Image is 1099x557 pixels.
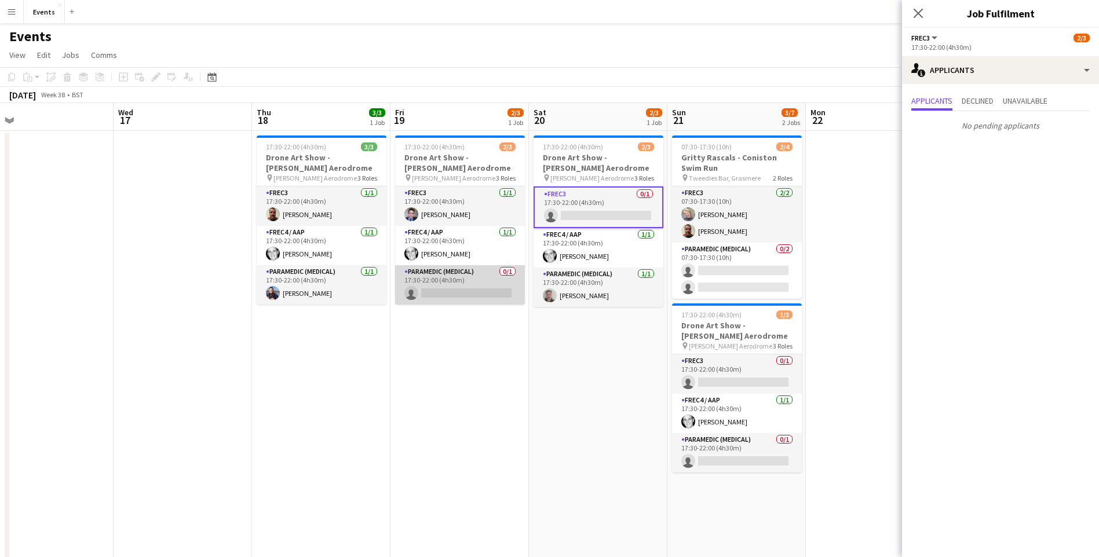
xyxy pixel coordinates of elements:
[5,47,30,63] a: View
[72,90,83,99] div: BST
[534,267,663,307] app-card-role: Paramedic (Medical)1/117:30-22:00 (4h30m)[PERSON_NAME]
[404,142,465,151] span: 17:30-22:00 (4h30m)
[776,310,793,319] span: 1/3
[550,174,634,182] span: [PERSON_NAME] Aerodrome
[809,113,826,127] span: 22
[672,433,802,472] app-card-role: Paramedic (Medical)0/117:30-22:00 (4h30m)
[412,174,495,182] span: [PERSON_NAME] Aerodrome
[672,152,802,173] h3: Gritty Rascals - Coniston Swim Run
[534,135,663,307] app-job-card: 17:30-22:00 (4h30m)2/3Drone Art Show - [PERSON_NAME] Aerodrome [PERSON_NAME] Aerodrome3 RolesFREC...
[672,303,802,472] app-job-card: 17:30-22:00 (4h30m)1/3Drone Art Show - [PERSON_NAME] Aerodrome [PERSON_NAME] Aerodrome3 RolesFREC...
[672,186,802,243] app-card-role: FREC32/207:30-17:30 (10h)[PERSON_NAME][PERSON_NAME]
[507,108,524,117] span: 2/3
[672,135,802,299] app-job-card: 07:30-17:30 (10h)2/4Gritty Rascals - Coniston Swim Run Tweedies Bar, Grasmere2 RolesFREC32/207:30...
[508,118,523,127] div: 1 Job
[776,142,793,151] span: 2/4
[534,152,663,173] h3: Drone Art Show - [PERSON_NAME] Aerodrome
[370,118,385,127] div: 1 Job
[672,243,802,299] app-card-role: Paramedic (Medical)0/207:30-17:30 (10h)
[911,97,952,105] span: Applicants
[782,108,798,117] span: 3/7
[962,97,994,105] span: Declined
[689,174,761,182] span: Tweedies Bar, Grasmere
[911,43,1090,52] div: 17:30-22:00 (4h30m)
[393,113,404,127] span: 19
[57,47,84,63] a: Jobs
[369,108,385,117] span: 3/3
[681,310,742,319] span: 17:30-22:00 (4h30m)
[257,107,271,118] span: Thu
[257,186,386,226] app-card-role: FREC31/117:30-22:00 (4h30m)[PERSON_NAME]
[91,50,117,60] span: Comms
[810,107,826,118] span: Mon
[773,342,793,350] span: 3 Roles
[638,142,654,151] span: 2/3
[395,107,404,118] span: Fri
[395,226,525,265] app-card-role: FREC4 / AAP1/117:30-22:00 (4h30m)[PERSON_NAME]
[257,226,386,265] app-card-role: FREC4 / AAP1/117:30-22:00 (4h30m)[PERSON_NAME]
[534,107,546,118] span: Sat
[902,6,1099,21] h3: Job Fulfilment
[647,118,662,127] div: 1 Job
[911,34,930,42] span: FREC3
[62,50,79,60] span: Jobs
[38,90,67,99] span: Week 38
[266,142,326,151] span: 17:30-22:00 (4h30m)
[672,394,802,433] app-card-role: FREC4 / AAP1/117:30-22:00 (4h30m)[PERSON_NAME]
[273,174,357,182] span: [PERSON_NAME] Aerodrome
[116,113,133,127] span: 17
[361,142,377,151] span: 3/3
[499,142,516,151] span: 2/3
[1074,34,1090,42] span: 2/3
[37,50,50,60] span: Edit
[86,47,122,63] a: Comms
[634,174,654,182] span: 3 Roles
[1003,97,1047,105] span: Unavailable
[689,342,772,350] span: [PERSON_NAME] Aerodrome
[902,116,1099,135] p: No pending applicants
[532,113,546,127] span: 20
[118,107,133,118] span: Wed
[255,113,271,127] span: 18
[911,34,939,42] button: FREC3
[32,47,55,63] a: Edit
[672,107,686,118] span: Sun
[9,89,36,101] div: [DATE]
[534,186,663,228] app-card-role: FREC30/117:30-22:00 (4h30m)
[24,1,65,23] button: Events
[496,174,516,182] span: 3 Roles
[543,142,603,151] span: 17:30-22:00 (4h30m)
[357,174,377,182] span: 3 Roles
[395,186,525,226] app-card-role: FREC31/117:30-22:00 (4h30m)[PERSON_NAME]
[902,56,1099,84] div: Applicants
[534,228,663,267] app-card-role: FREC4 / AAP1/117:30-22:00 (4h30m)[PERSON_NAME]
[670,113,686,127] span: 21
[9,50,25,60] span: View
[672,354,802,394] app-card-role: FREC30/117:30-22:00 (4h30m)
[773,174,793,182] span: 2 Roles
[395,135,525,305] app-job-card: 17:30-22:00 (4h30m)2/3Drone Art Show - [PERSON_NAME] Aerodrome [PERSON_NAME] Aerodrome3 RolesFREC...
[646,108,662,117] span: 2/3
[782,118,800,127] div: 2 Jobs
[672,320,802,341] h3: Drone Art Show - [PERSON_NAME] Aerodrome
[257,265,386,305] app-card-role: Paramedic (Medical)1/117:30-22:00 (4h30m)[PERSON_NAME]
[257,152,386,173] h3: Drone Art Show - [PERSON_NAME] Aerodrome
[395,152,525,173] h3: Drone Art Show - [PERSON_NAME] Aerodrome
[257,135,386,305] app-job-card: 17:30-22:00 (4h30m)3/3Drone Art Show - [PERSON_NAME] Aerodrome [PERSON_NAME] Aerodrome3 RolesFREC...
[681,142,732,151] span: 07:30-17:30 (10h)
[9,28,52,45] h1: Events
[395,265,525,305] app-card-role: Paramedic (Medical)0/117:30-22:00 (4h30m)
